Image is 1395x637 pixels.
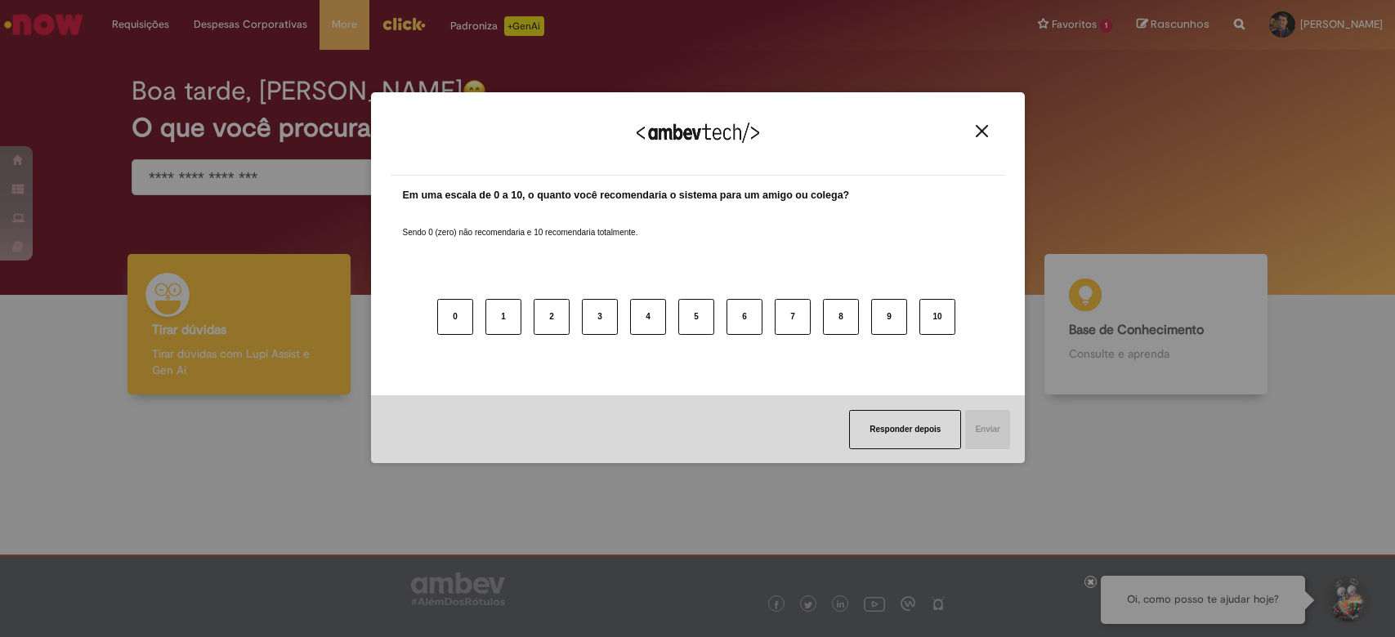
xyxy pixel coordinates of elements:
button: 3 [582,299,618,335]
button: 4 [630,299,666,335]
img: Close [976,125,988,137]
button: 10 [919,299,955,335]
button: 2 [534,299,570,335]
button: 9 [871,299,907,335]
button: 0 [437,299,473,335]
label: Em uma escala de 0 a 10, o quanto você recomendaria o sistema para um amigo ou colega? [403,188,850,203]
label: Sendo 0 (zero) não recomendaria e 10 recomendaria totalmente. [403,207,638,238]
button: 1 [485,299,521,335]
button: 5 [678,299,714,335]
img: Logo Ambevtech [637,122,759,143]
button: 6 [727,299,762,335]
button: Close [971,124,993,138]
button: 7 [775,299,811,335]
button: Responder depois [849,410,961,449]
button: 8 [823,299,859,335]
